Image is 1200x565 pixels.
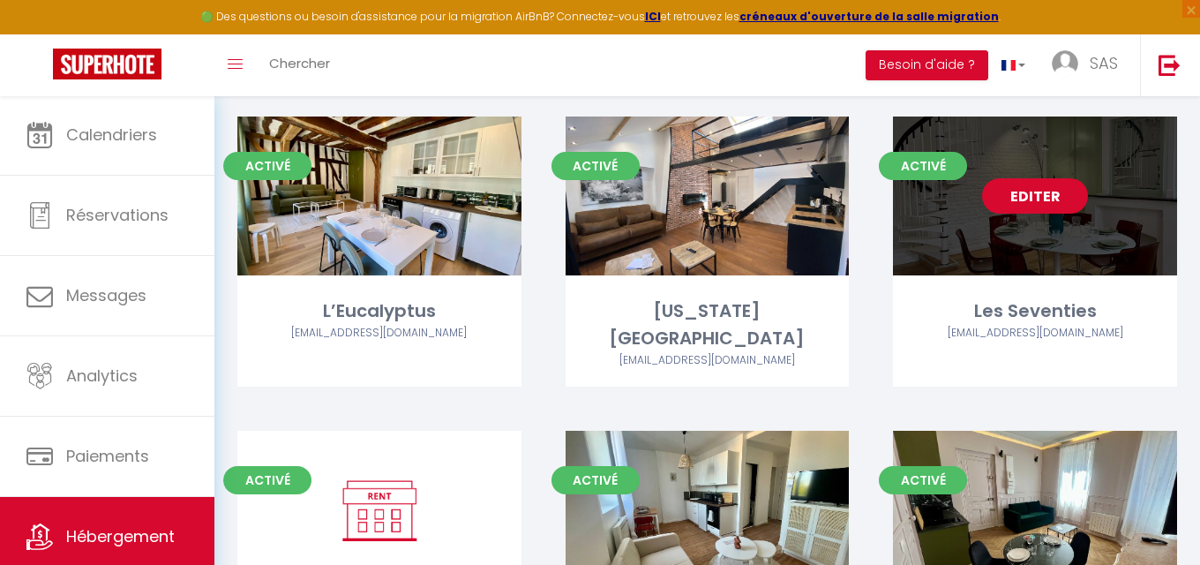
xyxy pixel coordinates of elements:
[1159,54,1181,76] img: logout
[1039,34,1140,96] a: ... SAS
[66,365,138,387] span: Analytics
[269,54,330,72] span: Chercher
[551,152,640,180] span: Activé
[66,204,169,226] span: Réservations
[66,445,149,467] span: Paiements
[893,298,1177,325] div: Les Seventies
[237,325,521,342] div: Airbnb
[566,298,850,353] div: [US_STATE][GEOGRAPHIC_DATA]
[223,152,311,180] span: Activé
[551,466,640,494] span: Activé
[566,352,850,369] div: Airbnb
[223,466,311,494] span: Activé
[879,466,967,494] span: Activé
[879,152,967,180] span: Activé
[1052,50,1078,77] img: ...
[893,325,1177,342] div: Airbnb
[66,525,175,547] span: Hébergement
[256,34,343,96] a: Chercher
[14,7,67,60] button: Ouvrir le widget de chat LiveChat
[66,124,157,146] span: Calendriers
[53,49,161,79] img: Super Booking
[1090,52,1118,74] span: SAS
[739,9,999,24] a: créneaux d'ouverture de la salle migration
[645,9,661,24] a: ICI
[66,284,146,306] span: Messages
[866,50,988,80] button: Besoin d'aide ?
[237,298,521,325] div: L’Eucalyptus
[982,178,1088,214] a: Editer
